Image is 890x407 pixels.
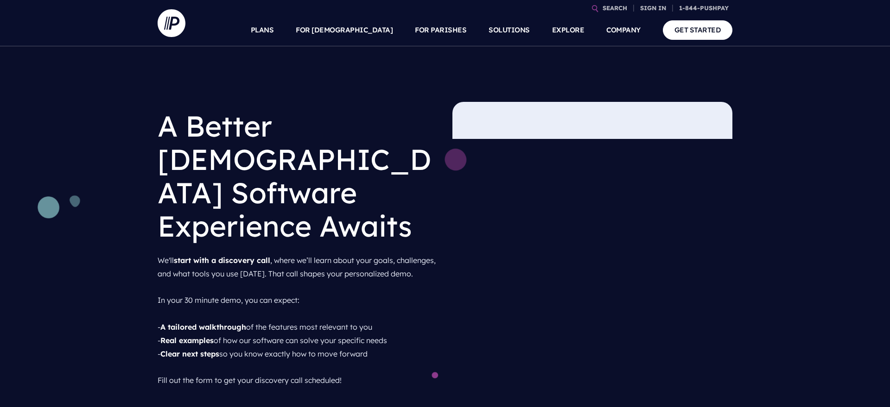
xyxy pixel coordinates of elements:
[296,14,393,46] a: FOR [DEMOGRAPHIC_DATA]
[251,14,274,46] a: PLANS
[158,102,438,250] h1: A Better [DEMOGRAPHIC_DATA] Software Experience Awaits
[606,14,641,46] a: COMPANY
[663,20,733,39] a: GET STARTED
[158,250,438,391] p: We'll , where we’ll learn about your goals, challenges, and what tools you use [DATE]. That call ...
[415,14,466,46] a: FOR PARISHES
[160,322,246,332] strong: A tailored walkthrough
[174,256,270,265] strong: start with a discovery call
[160,349,219,358] strong: Clear next steps
[489,14,530,46] a: SOLUTIONS
[160,336,214,345] strong: Real examples
[552,14,585,46] a: EXPLORE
